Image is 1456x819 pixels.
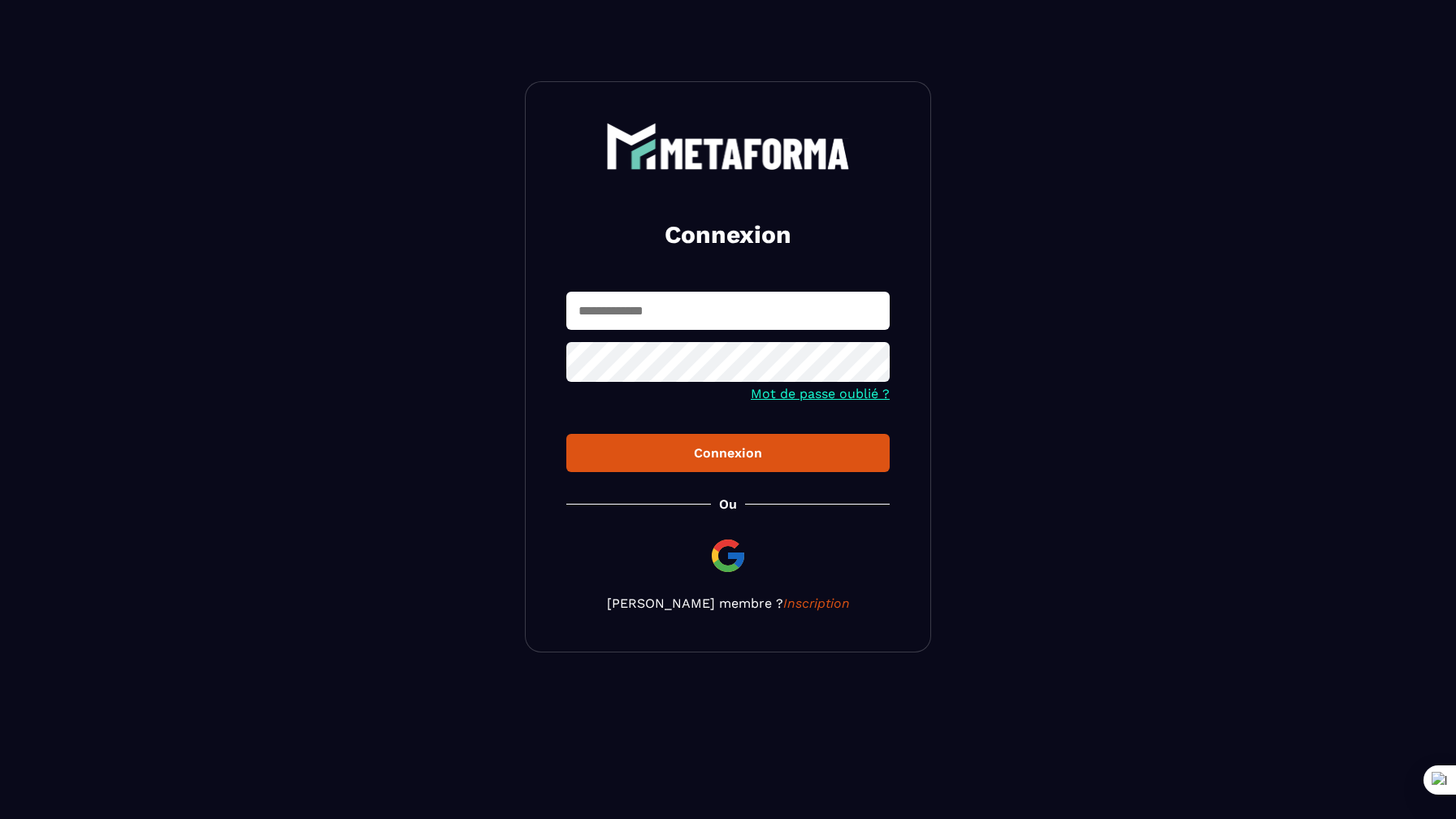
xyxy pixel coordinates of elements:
a: Inscription [783,596,850,611]
img: logo [606,123,850,170]
p: Ou [719,496,737,512]
p: [PERSON_NAME] membre ? [566,596,890,611]
div: Connexion [579,445,877,461]
img: google [708,536,747,575]
a: Mot de passe oublié ? [751,386,890,401]
button: Connexion [566,434,890,472]
h2: Connexion [586,219,870,251]
a: logo [566,123,890,170]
